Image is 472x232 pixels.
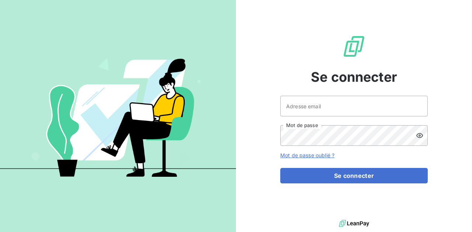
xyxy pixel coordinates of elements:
img: Logo LeanPay [342,35,366,58]
input: placeholder [280,96,428,116]
span: Se connecter [311,67,397,87]
a: Mot de passe oublié ? [280,152,334,158]
button: Se connecter [280,168,428,183]
img: logo [339,218,369,229]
